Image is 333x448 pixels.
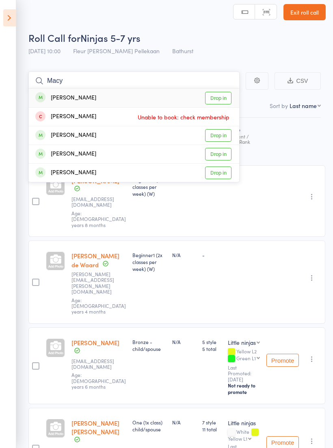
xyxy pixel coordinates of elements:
[35,131,96,140] div: [PERSON_NAME]
[266,354,299,367] button: Promote
[228,365,260,382] small: Last Promoted: [DATE]
[202,419,221,426] span: 7 style
[71,297,126,315] span: Age: [DEMOGRAPHIC_DATA] years 4 months
[205,167,231,179] a: Drop in
[228,382,260,395] div: Not ready to promote
[35,93,96,103] div: [PERSON_NAME]
[136,111,231,123] span: Unable to book: check membership
[73,47,160,55] span: Fleur [PERSON_NAME] Pellekaan
[228,436,247,441] div: Yellow L1
[35,112,96,121] div: [PERSON_NAME]
[228,134,260,144] div: Current / Next Rank
[270,102,288,110] label: Sort by
[172,338,196,345] div: N/A
[80,31,141,44] span: Ninjas 5-7 yrs
[132,338,166,352] div: Bronze - child/spouse
[275,72,321,90] button: CSV
[290,102,317,110] div: Last name
[228,338,256,346] div: Little ninjas
[71,251,119,269] a: [PERSON_NAME] de Waard
[71,196,124,208] small: mdebritt91@outlook.com
[71,210,126,228] span: Age: [DEMOGRAPHIC_DATA] years 8 months
[71,419,119,436] a: [PERSON_NAME] [PERSON_NAME]
[71,371,126,390] span: Age: [DEMOGRAPHIC_DATA] years 6 months
[205,129,231,142] a: Drop in
[132,176,166,197] div: Beginner1 (2x classes per week) (W)
[35,168,96,177] div: [PERSON_NAME]
[225,121,263,162] div: Style
[228,419,260,427] div: Little ninjas
[283,4,326,20] a: Exit roll call
[71,338,119,347] a: [PERSON_NAME]
[132,251,166,272] div: Beginner1 (2x classes per week) (W)
[228,429,260,441] div: White
[172,251,196,258] div: N/A
[202,338,221,345] span: 5 style
[28,71,240,90] input: Search by name
[205,148,231,160] a: Drop in
[172,419,196,426] div: N/A
[132,419,166,433] div: One (1x class) child/spouse
[28,47,61,55] span: [DATE] 10:00
[202,426,221,433] span: 11 total
[236,355,256,361] div: Green L1
[205,92,231,104] a: Drop in
[202,251,221,258] div: -
[71,271,124,295] small: adrienne.dewaard@gmail.com
[228,348,260,362] div: Yellow L2
[35,149,96,159] div: [PERSON_NAME]
[28,31,80,44] span: Roll Call for
[202,345,221,352] span: 5 total
[172,47,193,55] span: Bathurst
[71,358,124,370] small: oakley_silver@hotmail.com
